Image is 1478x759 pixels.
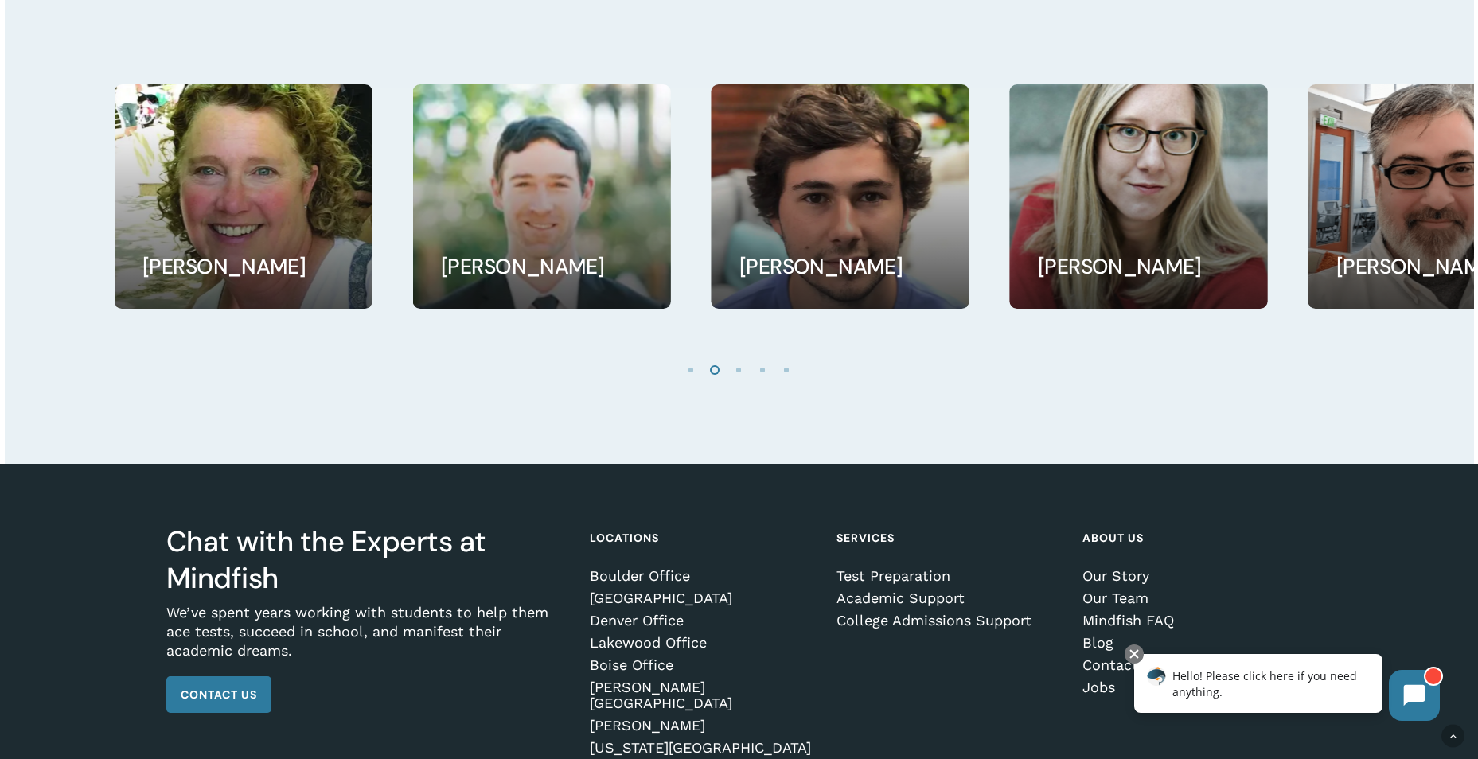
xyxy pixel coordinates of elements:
a: Our Story [1082,568,1306,584]
a: Lakewood Office [590,635,813,651]
a: Contact Us [166,676,271,713]
a: Jobs [1082,679,1306,695]
a: Blog [1082,635,1306,651]
li: Page dot 4 [751,357,775,381]
span: Contact Us [181,687,257,703]
a: Mindfish FAQ [1082,613,1306,629]
a: [PERSON_NAME] [590,718,813,734]
a: [PERSON_NAME][GEOGRAPHIC_DATA] [590,679,813,711]
h4: Services [836,524,1060,552]
a: [US_STATE][GEOGRAPHIC_DATA] [590,740,813,756]
h3: Chat with the Experts at Mindfish [166,524,567,597]
h4: Locations [590,524,813,552]
iframe: Chatbot [1117,641,1456,737]
a: College Admissions Support [836,613,1060,629]
a: Contact [1082,657,1306,673]
li: Page dot 5 [775,357,799,381]
a: [GEOGRAPHIC_DATA] [590,590,813,606]
a: Our Team [1082,590,1306,606]
li: Page dot 1 [680,357,704,381]
li: Page dot 3 [727,357,751,381]
a: Test Preparation [836,568,1060,584]
a: Boise Office [590,657,813,673]
a: Denver Office [590,613,813,629]
li: Page dot 2 [704,357,727,381]
a: Boulder Office [590,568,813,584]
p: We’ve spent years working with students to help them ace tests, succeed in school, and manifest t... [166,603,567,676]
a: Academic Support [836,590,1060,606]
h4: About Us [1082,524,1306,552]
